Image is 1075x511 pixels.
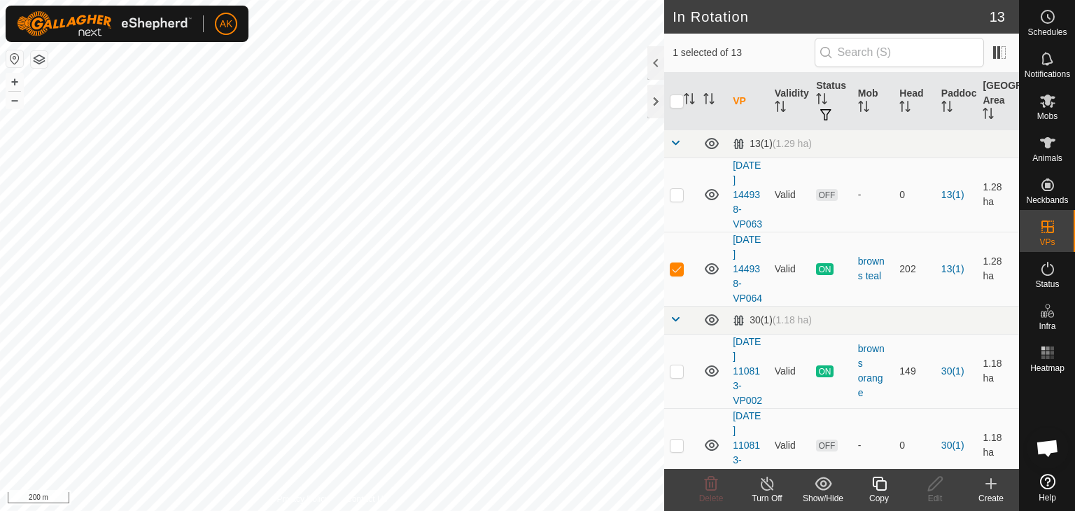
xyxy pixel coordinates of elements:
button: Map Layers [31,51,48,68]
button: + [6,73,23,90]
td: Valid [769,408,811,482]
th: Mob [852,73,894,130]
td: Valid [769,232,811,306]
th: Head [894,73,936,130]
div: Show/Hide [795,492,851,505]
div: Create [963,492,1019,505]
div: - [858,438,889,453]
p-sorticon: Activate to sort [899,103,911,114]
th: Status [810,73,852,130]
button: Reset Map [6,50,23,67]
div: Copy [851,492,907,505]
a: Help [1020,468,1075,507]
span: Schedules [1027,28,1067,36]
td: 1.28 ha [977,232,1019,306]
span: 1 selected of 13 [673,45,814,60]
p-sorticon: Activate to sort [983,110,994,121]
span: VPs [1039,238,1055,246]
p-sorticon: Activate to sort [775,103,786,114]
td: Valid [769,157,811,232]
a: [DATE] 110813-VP003 [733,410,762,480]
span: OFF [816,440,837,451]
h2: In Rotation [673,8,990,25]
span: Help [1039,493,1056,502]
a: Privacy Policy [277,493,330,505]
th: Paddock [936,73,978,130]
td: 202 [894,232,936,306]
div: browns orange [858,342,889,400]
a: 13(1) [941,189,964,200]
span: Infra [1039,322,1055,330]
span: ON [816,365,833,377]
button: – [6,92,23,108]
td: 1.18 ha [977,334,1019,408]
a: [DATE] 110813-VP002 [733,336,762,406]
td: 1.18 ha [977,408,1019,482]
p-sorticon: Activate to sort [816,95,827,106]
div: Turn Off [739,492,795,505]
input: Search (S) [815,38,984,67]
td: 0 [894,157,936,232]
p-sorticon: Activate to sort [684,95,695,106]
span: OFF [816,189,837,201]
td: 0 [894,408,936,482]
span: Delete [699,493,724,503]
span: (1.18 ha) [773,314,812,325]
th: [GEOGRAPHIC_DATA] Area [977,73,1019,130]
td: 1.28 ha [977,157,1019,232]
td: Valid [769,334,811,408]
a: Contact Us [346,493,387,505]
th: VP [727,73,769,130]
p-sorticon: Activate to sort [858,103,869,114]
div: Edit [907,492,963,505]
div: browns teal [858,254,889,283]
a: 30(1) [941,440,964,451]
div: 13(1) [733,138,812,150]
div: Open chat [1027,427,1069,469]
th: Validity [769,73,811,130]
span: Mobs [1037,112,1058,120]
p-sorticon: Activate to sort [941,103,953,114]
span: Heatmap [1030,364,1065,372]
a: [DATE] 144938-VP063 [733,160,762,230]
div: 30(1) [733,314,812,326]
span: AK [220,17,233,31]
img: Gallagher Logo [17,11,192,36]
span: Status [1035,280,1059,288]
td: 149 [894,334,936,408]
span: ON [816,263,833,275]
span: Animals [1032,154,1062,162]
span: Notifications [1025,70,1070,78]
a: 13(1) [941,263,964,274]
a: 30(1) [941,365,964,377]
div: - [858,188,889,202]
p-sorticon: Activate to sort [703,95,715,106]
span: 13 [990,6,1005,27]
span: Neckbands [1026,196,1068,204]
span: (1.29 ha) [773,138,812,149]
a: [DATE] 144938-VP064 [733,234,762,304]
